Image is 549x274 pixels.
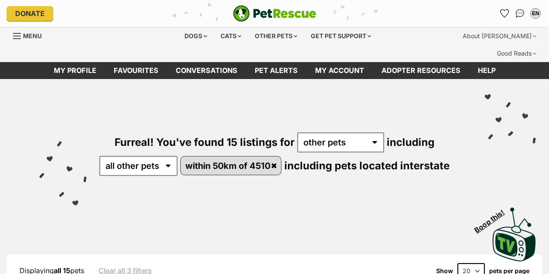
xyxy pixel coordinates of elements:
[115,136,295,149] span: Furreal! You've found 15 listings for
[13,27,48,43] a: Menu
[493,200,536,263] a: Boop this!
[457,27,542,45] div: About [PERSON_NAME]
[233,5,316,22] img: logo-e224e6f780fb5917bec1dbf3a21bbac754714ae5b6737aabdf751b685950b380.svg
[497,7,542,20] ul: Account quick links
[181,157,281,175] a: within 50km of 4510
[45,62,105,79] a: My profile
[246,62,306,79] a: Pet alerts
[214,27,247,45] div: Cats
[23,32,42,40] span: Menu
[7,6,53,21] a: Donate
[493,208,536,261] img: PetRescue TV logo
[233,5,316,22] a: PetRescue
[473,203,513,234] span: Boop this!
[513,7,527,20] a: Conversations
[531,9,540,18] div: EN
[178,27,213,45] div: Dogs
[491,45,542,62] div: Good Reads
[306,62,373,79] a: My account
[99,136,434,172] span: including
[284,159,450,172] span: including pets located interstate
[516,9,525,18] img: chat-41dd97257d64d25036548639549fe6c8038ab92f7586957e7f3b1b290dea8141.svg
[249,27,303,45] div: Other pets
[529,7,542,20] button: My account
[469,62,504,79] a: Help
[497,7,511,20] a: Favourites
[105,62,167,79] a: Favourites
[373,62,469,79] a: Adopter resources
[167,62,246,79] a: conversations
[305,27,377,45] div: Get pet support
